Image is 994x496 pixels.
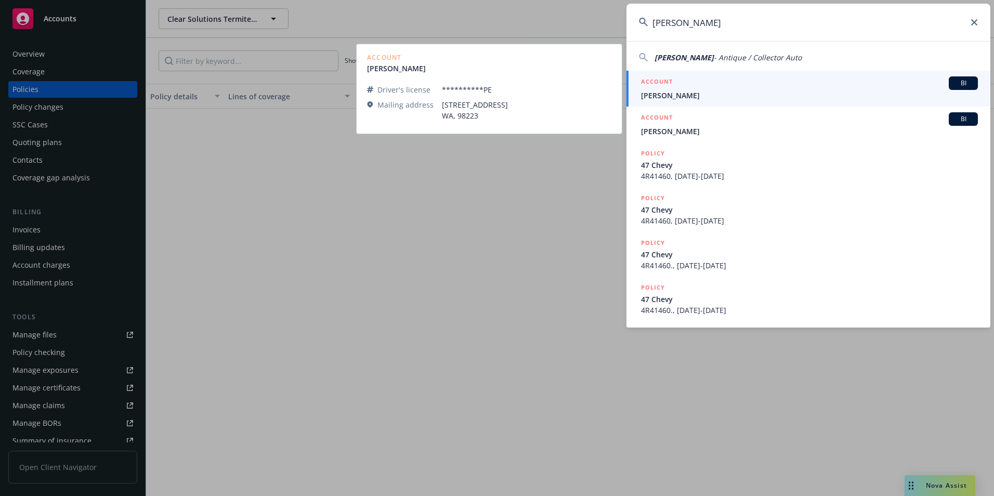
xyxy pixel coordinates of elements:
[641,305,978,316] span: 4R41460., [DATE]-[DATE]
[641,193,665,203] h5: POLICY
[626,232,990,277] a: POLICY47 Chevy4R41460., [DATE]-[DATE]
[641,215,978,226] span: 4R41460, [DATE]-[DATE]
[641,260,978,271] span: 4R41460., [DATE]-[DATE]
[641,90,978,101] span: [PERSON_NAME]
[626,277,990,321] a: POLICY47 Chevy4R41460., [DATE]-[DATE]
[641,112,673,125] h5: ACCOUNT
[626,4,990,41] input: Search...
[714,53,802,62] span: - Antique / Collector Auto
[641,294,978,305] span: 47 Chevy
[626,142,990,187] a: POLICY47 Chevy4R41460, [DATE]-[DATE]
[953,114,974,124] span: BI
[626,187,990,232] a: POLICY47 Chevy4R41460, [DATE]-[DATE]
[641,76,673,89] h5: ACCOUNT
[641,282,665,293] h5: POLICY
[626,107,990,142] a: ACCOUNTBI[PERSON_NAME]
[641,171,978,181] span: 4R41460, [DATE]-[DATE]
[641,160,978,171] span: 47 Chevy
[641,238,665,248] h5: POLICY
[953,79,974,88] span: BI
[655,53,714,62] span: [PERSON_NAME]
[641,148,665,159] h5: POLICY
[641,249,978,260] span: 47 Chevy
[626,71,990,107] a: ACCOUNTBI[PERSON_NAME]
[641,126,978,137] span: [PERSON_NAME]
[641,204,978,215] span: 47 Chevy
